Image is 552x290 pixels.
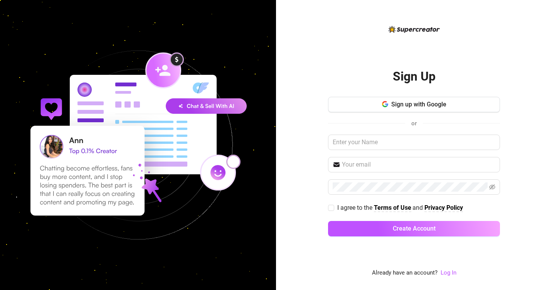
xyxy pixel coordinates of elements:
[411,120,417,127] span: or
[328,221,500,236] button: Create Account
[393,69,436,84] h2: Sign Up
[328,97,500,112] button: Sign up with Google
[412,204,424,211] span: and
[424,204,463,212] a: Privacy Policy
[337,204,374,211] span: I agree to the
[5,12,271,278] img: signup-background-D0MIrEPF.svg
[389,26,440,33] img: logo-BBDzfeDw.svg
[372,268,438,278] span: Already have an account?
[441,269,456,276] a: Log In
[374,204,411,211] strong: Terms of Use
[391,101,446,108] span: Sign up with Google
[342,160,495,169] input: Your email
[489,184,495,190] span: eye-invisible
[424,204,463,211] strong: Privacy Policy
[328,135,500,150] input: Enter your Name
[393,225,436,232] span: Create Account
[441,268,456,278] a: Log In
[374,204,411,212] a: Terms of Use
